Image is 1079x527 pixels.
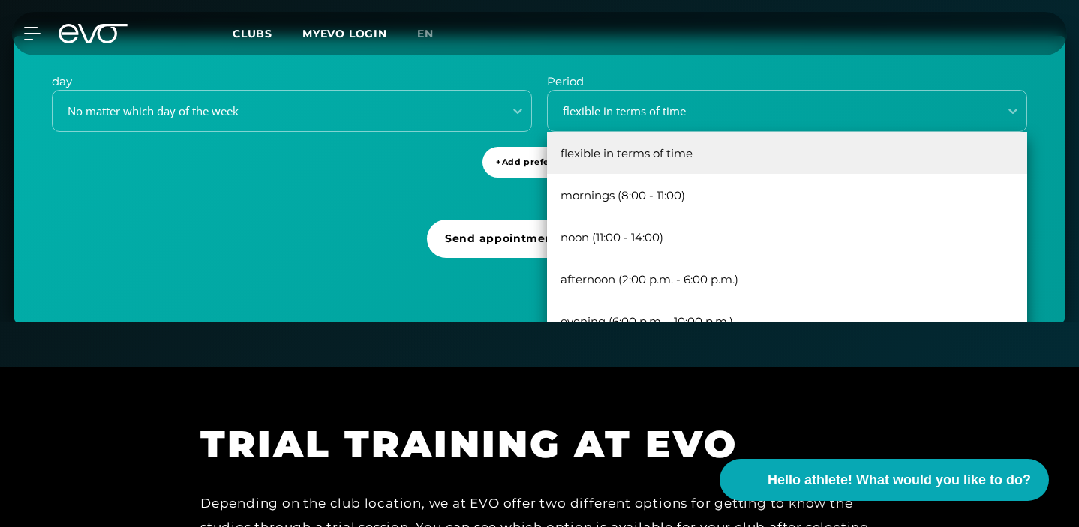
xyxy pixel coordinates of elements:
font: No matter which day of the week [68,103,239,118]
font: Period [547,74,584,88]
font: Clubs [233,27,272,40]
font: mornings (8:00 - 11:00) [561,188,685,202]
font: day [52,74,72,88]
a: en [417,25,452,43]
a: Clubs [233,26,302,40]
a: +Add preference [482,147,596,205]
font: + [496,157,502,167]
font: TRIAL TRAINING AT EVO [200,421,738,467]
font: noon (11:00 - 14:00) [561,230,663,244]
font: Hello athlete! What would you like to do? [768,472,1031,487]
button: Hello athlete! What would you like to do? [720,459,1049,501]
font: Add preference [502,157,577,167]
font: Send appointment preference [445,232,628,245]
a: Send appointment preference [427,220,652,285]
font: afternoon (2:00 p.m. - 6:00 p.m.) [561,272,738,286]
font: en [417,27,434,40]
a: MYEVO LOGIN [302,27,387,40]
font: flexible in terms of time [563,103,686,118]
font: flexible in terms of time [561,146,693,160]
font: evening (6:00 p.m. - 10:00 p.m.) [561,314,733,328]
